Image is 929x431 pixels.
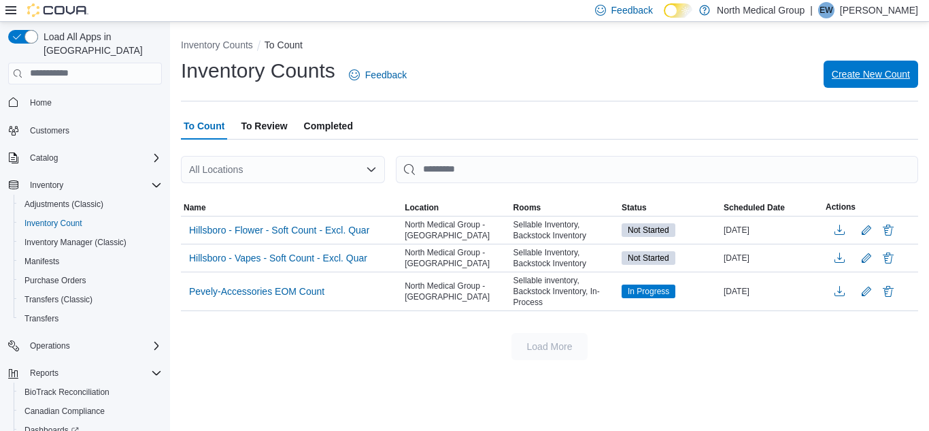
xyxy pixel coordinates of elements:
[405,202,439,213] span: Location
[184,281,330,302] button: Pevely-Accessories EOM Count
[265,39,303,50] button: To Count
[30,340,70,351] span: Operations
[513,202,541,213] span: Rooms
[24,123,75,139] a: Customers
[24,387,109,398] span: BioTrack Reconciliation
[184,248,373,268] button: Hillsboro - Vapes - Soft Count - Excl. Quar
[366,164,377,175] button: Open list of options
[3,121,167,140] button: Customers
[24,122,162,139] span: Customers
[611,3,653,17] span: Feedback
[241,112,287,140] span: To Review
[24,150,162,166] span: Catalog
[628,224,669,236] span: Not Started
[38,30,162,57] span: Load All Apps in [GEOGRAPHIC_DATA]
[19,272,162,289] span: Purchase Orders
[840,2,918,18] p: [PERSON_NAME]
[717,2,805,18] p: North Medical Group
[30,125,69,136] span: Customers
[628,252,669,264] span: Not Started
[832,67,910,81] span: Create New Count
[24,199,103,210] span: Adjustments (Classic)
[184,220,375,240] button: Hillsboro - Flower - Soft Count - Excl. Quar
[511,217,619,244] div: Sellable Inventory, Backstock Inventory
[19,196,162,212] span: Adjustments (Classic)
[721,250,823,266] div: [DATE]
[405,247,507,269] span: North Medical Group - [GEOGRAPHIC_DATA]
[14,252,167,271] button: Manifests
[3,364,167,383] button: Reports
[181,57,335,84] h1: Inventory Counts
[402,199,510,216] button: Location
[24,177,69,193] button: Inventory
[24,275,86,286] span: Purchase Orders
[30,153,58,163] span: Catalog
[30,180,63,191] span: Inventory
[19,384,115,400] a: BioTrack Reconciliation
[405,219,507,241] span: North Medical Group - [GEOGRAPHIC_DATA]
[14,383,167,402] button: BioTrack Reconciliation
[189,251,367,265] span: Hillsboro - Vapes - Soft Count - Excl. Quar
[826,202,856,212] span: Actions
[858,281,875,302] button: Edit count details
[818,2,834,18] div: Eric Watson
[622,251,675,265] span: Not Started
[622,285,675,298] span: In Progress
[14,214,167,233] button: Inventory Count
[721,222,823,238] div: [DATE]
[724,202,785,213] span: Scheduled Date
[810,2,813,18] p: |
[19,215,88,232] a: Inventory Count
[24,313,58,324] span: Transfers
[19,291,162,308] span: Transfers (Classic)
[19,384,162,400] span: BioTrack Reconciliation
[184,202,206,213] span: Name
[664,3,692,18] input: Dark Mode
[824,61,918,88] button: Create New Count
[622,202,647,213] span: Status
[24,294,92,305] span: Transfers (Classic)
[396,156,918,183] input: This is a search bar. After typing your query, hit enter to filter the results lower in the page.
[184,112,224,140] span: To Count
[343,61,412,89] a: Feedback
[721,199,823,216] button: Scheduled Date
[24,95,57,111] a: Home
[365,68,407,82] span: Feedback
[24,237,126,248] span: Inventory Manager (Classic)
[511,272,619,310] div: Sellable inventory, Backstock Inventory, In-Process
[19,253,162,270] span: Manifests
[19,234,132,251] a: Inventory Manager (Classic)
[24,177,162,193] span: Inventory
[19,403,110,419] a: Canadian Compliance
[24,338,162,354] span: Operations
[14,290,167,309] button: Transfers (Classic)
[3,336,167,355] button: Operations
[24,365,162,381] span: Reports
[19,272,92,289] a: Purchase Orders
[511,244,619,272] div: Sellable Inventory, Backstock Inventory
[14,402,167,421] button: Canadian Compliance
[24,338,75,354] button: Operations
[27,3,88,17] img: Cova
[19,310,64,327] a: Transfers
[181,39,253,50] button: Inventory Counts
[3,148,167,167] button: Catalog
[181,38,918,54] nav: An example of EuiBreadcrumbs
[19,403,162,419] span: Canadian Compliance
[622,223,675,237] span: Not Started
[880,250,896,266] button: Delete
[880,222,896,238] button: Delete
[880,283,896,300] button: Delete
[721,283,823,300] div: [DATE]
[858,248,875,268] button: Edit count details
[820,2,832,18] span: EW
[24,406,105,417] span: Canadian Compliance
[19,291,98,308] a: Transfers (Classic)
[30,368,58,379] span: Reports
[14,309,167,328] button: Transfers
[511,333,588,360] button: Load More
[14,233,167,252] button: Inventory Manager (Classic)
[189,223,369,237] span: Hillsboro - Flower - Soft Count - Excl. Quar
[24,150,63,166] button: Catalog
